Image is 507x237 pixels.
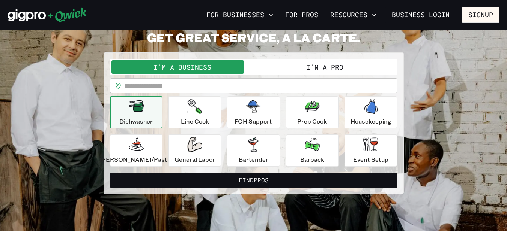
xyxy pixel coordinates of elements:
[235,117,272,126] p: FOH Support
[351,117,391,126] p: Housekeeping
[119,117,153,126] p: Dishwasher
[227,96,280,128] button: FOH Support
[168,134,221,167] button: General Labor
[345,96,397,128] button: Housekeeping
[300,155,324,164] p: Barback
[286,134,339,167] button: Barback
[110,173,397,188] button: FindPros
[385,7,456,23] a: Business Login
[345,134,397,167] button: Event Setup
[181,117,209,126] p: Line Cook
[239,155,268,164] p: Bartender
[104,30,404,45] h2: GET GREAT SERVICE, A LA CARTE.
[203,9,276,21] button: For Businesses
[168,96,221,128] button: Line Cook
[111,60,254,74] button: I'm a Business
[297,117,327,126] p: Prep Cook
[462,7,499,23] button: Signup
[175,155,215,164] p: General Labor
[286,96,339,128] button: Prep Cook
[282,9,321,21] a: For Pros
[110,134,162,167] button: [PERSON_NAME]/Pastry
[99,155,173,164] p: [PERSON_NAME]/Pastry
[110,96,162,128] button: Dishwasher
[353,155,388,164] p: Event Setup
[254,60,396,74] button: I'm a Pro
[227,134,280,167] button: Bartender
[327,9,379,21] button: Resources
